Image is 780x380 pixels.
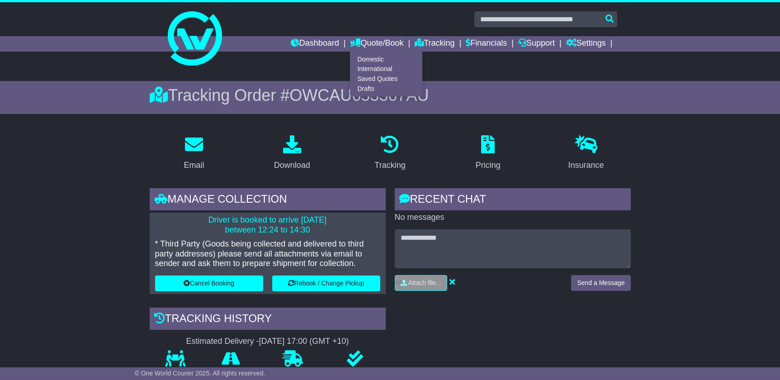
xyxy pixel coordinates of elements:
a: International [350,64,422,74]
a: Settings [566,36,606,52]
a: Drafts [350,84,422,94]
a: Financials [466,36,507,52]
p: Driver is booked to arrive [DATE] between 12:24 to 14:30 [155,215,380,235]
a: Tracking [369,132,411,175]
div: Tracking Order # [150,85,631,105]
div: Quote/Book [350,52,422,96]
div: Estimated Delivery - [150,337,386,347]
a: Quote/Book [350,36,403,52]
div: Insurance [568,159,604,171]
a: Dashboard [291,36,339,52]
div: Pricing [476,159,501,171]
div: Tracking [374,159,405,171]
div: RECENT CHAT [395,188,631,213]
a: Pricing [470,132,506,175]
a: Download [268,132,316,175]
div: [DATE] 17:00 (GMT +10) [259,337,349,347]
p: * Third Party (Goods being collected and delivered to third party addresses) please send all atta... [155,239,380,269]
div: Manage collection [150,188,386,213]
a: Domestic [350,54,422,64]
div: Download [274,159,310,171]
span: OWCAU653367AU [289,86,429,104]
span: © One World Courier 2025. All rights reserved. [135,370,265,377]
button: Cancel Booking [155,275,263,291]
a: Email [178,132,210,175]
p: No messages [395,213,631,223]
div: Email [184,159,204,171]
div: Tracking history [150,308,386,332]
a: Support [518,36,555,52]
button: Rebook / Change Pickup [272,275,380,291]
a: Insurance [563,132,610,175]
a: Tracking [415,36,454,52]
a: Saved Quotes [350,74,422,84]
button: Send a Message [571,275,630,291]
